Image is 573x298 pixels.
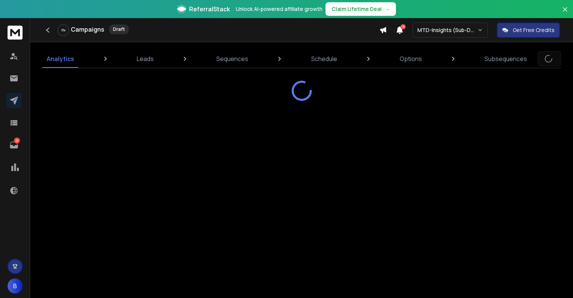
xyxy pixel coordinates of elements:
[417,26,477,34] p: MTD-Insights (Sub-Domains)
[560,5,570,23] button: Close banner
[385,5,390,13] span: →
[189,5,230,14] span: ReferralStack
[311,54,337,63] p: Schedule
[400,24,406,29] span: 15
[8,278,23,293] button: B
[307,50,342,68] a: Schedule
[109,24,129,34] div: Draft
[71,25,104,34] h1: Campaigns
[484,54,527,63] p: Subsequences
[236,5,322,13] p: Unlock AI-powered affiliate growth
[212,50,253,68] a: Sequences
[47,54,74,63] p: Analytics
[6,138,21,153] a: 22
[497,23,560,38] button: Get Free Credits
[400,54,422,63] p: Options
[61,28,66,32] p: 0 %
[137,54,154,63] p: Leads
[132,50,158,68] a: Leads
[42,50,79,68] a: Analytics
[513,26,555,34] p: Get Free Credits
[395,50,426,68] a: Options
[480,50,532,68] a: Subsequences
[325,2,396,16] button: Claim Lifetime Deal→
[216,54,248,63] p: Sequences
[14,138,20,144] p: 22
